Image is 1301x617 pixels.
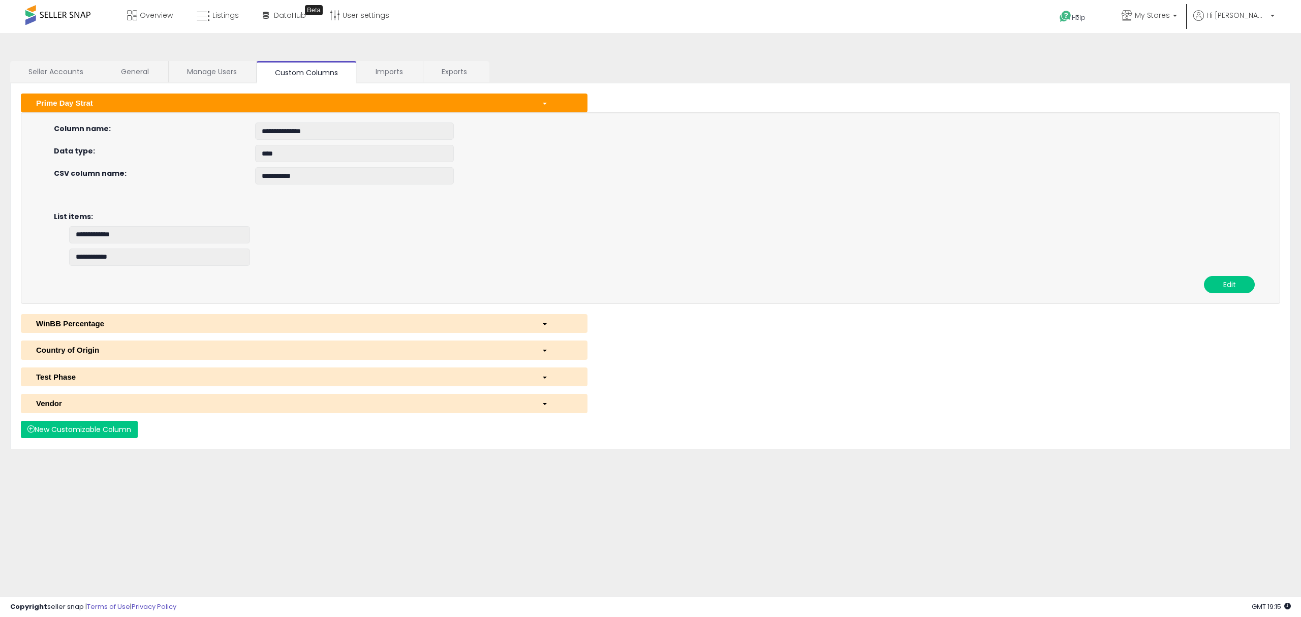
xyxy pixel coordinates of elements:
a: Hi [PERSON_NAME] [1193,10,1275,33]
a: Help [1051,3,1105,33]
i: Get Help [1059,10,1072,23]
button: Country of Origin [21,341,587,359]
a: Exports [423,61,488,82]
button: Edit [1204,276,1255,293]
button: WinBB Percentage [21,314,587,333]
div: WinBB Percentage [28,318,534,329]
span: Help [1072,13,1086,22]
a: Manage Users [169,61,255,82]
div: Test Phase [28,372,534,382]
div: Country of Origin [28,345,534,355]
span: Overview [140,10,173,20]
h4: Data type: [54,147,240,155]
div: Prime Day Strat [28,98,534,108]
div: Tooltip anchor [305,5,323,15]
span: Listings [212,10,239,20]
span: My Stores [1135,10,1170,20]
h4: CSV column name: [54,170,240,177]
div: Vendor [28,398,534,409]
button: Prime Day Strat [21,94,587,112]
button: New Customizable Column [21,421,138,438]
a: Custom Columns [257,61,356,83]
h4: Column name: [54,125,240,133]
h4: List items: [54,213,1247,221]
a: Imports [357,61,422,82]
span: Hi [PERSON_NAME] [1206,10,1267,20]
button: Vendor [21,394,587,413]
a: Seller Accounts [10,61,102,82]
button: Test Phase [21,367,587,386]
a: General [103,61,167,82]
span: DataHub [274,10,306,20]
